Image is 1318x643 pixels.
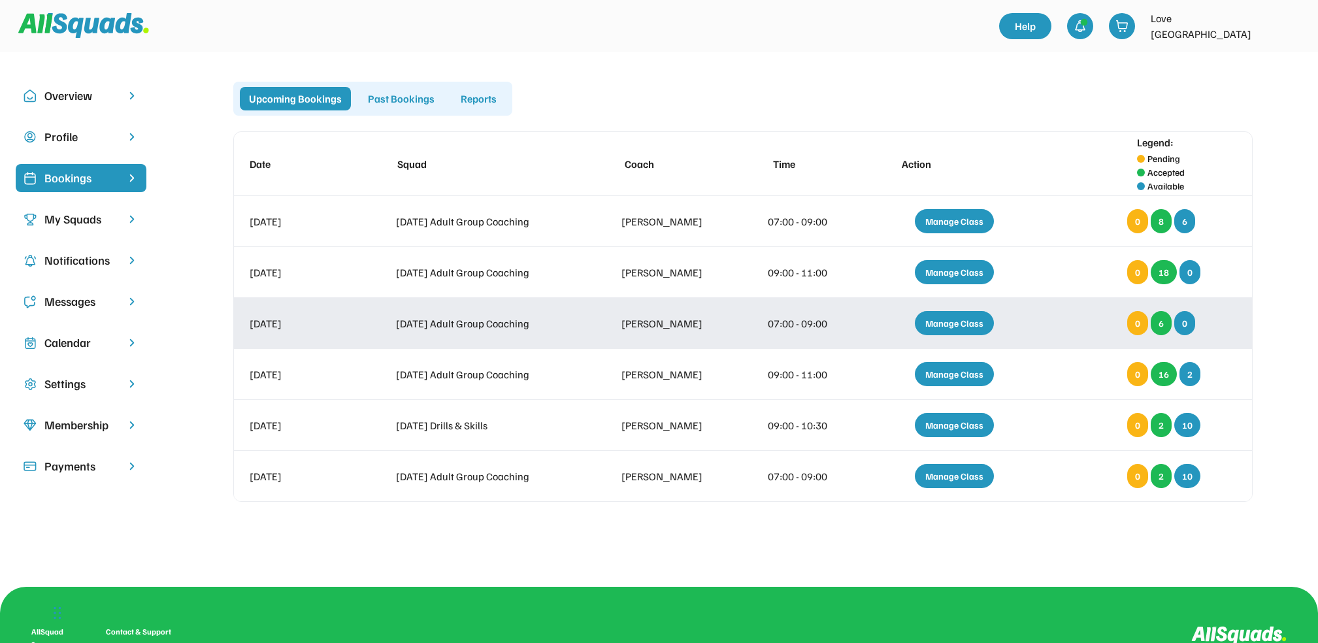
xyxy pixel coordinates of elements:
[621,418,720,433] div: [PERSON_NAME]
[1127,260,1148,284] div: 0
[1127,311,1148,335] div: 0
[768,469,847,484] div: 07:00 - 09:00
[915,209,994,233] div: Manage Class
[44,375,118,393] div: Settings
[768,418,847,433] div: 09:00 - 10:30
[1276,13,1302,39] img: LTPP_Logo_REV.jpeg
[44,128,118,146] div: Profile
[768,265,847,280] div: 09:00 - 11:00
[250,265,348,280] div: [DATE]
[621,316,720,331] div: [PERSON_NAME]
[125,337,139,349] img: chevron-right.svg
[24,172,37,185] img: Icon%20%2819%29.svg
[768,316,847,331] div: 07:00 - 09:00
[125,131,139,143] img: chevron-right.svg
[621,214,720,229] div: [PERSON_NAME]
[44,457,118,475] div: Payments
[250,214,348,229] div: [DATE]
[625,156,723,172] div: Coach
[1137,135,1174,150] div: Legend:
[902,156,1020,172] div: Action
[397,156,575,172] div: Squad
[915,464,994,488] div: Manage Class
[18,13,149,38] img: Squad%20Logo.svg
[125,378,139,390] img: chevron-right.svg
[915,362,994,386] div: Manage Class
[1151,10,1268,42] div: Love [GEOGRAPHIC_DATA]
[44,416,118,434] div: Membership
[24,337,37,350] img: Icon%20copy%207.svg
[621,469,720,484] div: [PERSON_NAME]
[915,260,994,284] div: Manage Class
[396,265,574,280] div: [DATE] Adult Group Coaching
[452,87,506,110] div: Reports
[396,316,574,331] div: [DATE] Adult Group Coaching
[396,367,574,382] div: [DATE] Adult Group Coaching
[915,413,994,437] div: Manage Class
[1179,362,1200,386] div: 2
[621,265,720,280] div: [PERSON_NAME]
[396,418,574,433] div: [DATE] Drills & Skills
[125,213,139,225] img: chevron-right.svg
[1127,362,1148,386] div: 0
[1174,464,1200,488] div: 10
[396,214,574,229] div: [DATE] Adult Group Coaching
[250,367,348,382] div: [DATE]
[1174,311,1195,335] div: 0
[24,460,37,473] img: Icon%20%2815%29.svg
[1179,260,1200,284] div: 0
[24,131,37,144] img: user-circle.svg
[125,172,139,184] img: chevron-right%20copy%203.svg
[396,469,574,484] div: [DATE] Adult Group Coaching
[125,90,139,102] img: chevron-right.svg
[24,378,37,391] img: Icon%20copy%2016.svg
[250,316,348,331] div: [DATE]
[106,626,187,638] div: Contact & Support
[24,254,37,267] img: Icon%20copy%204.svg
[999,13,1051,39] a: Help
[44,87,118,105] div: Overview
[125,295,139,308] img: chevron-right.svg
[125,460,139,472] img: chevron-right.svg
[621,367,720,382] div: [PERSON_NAME]
[250,156,348,172] div: Date
[44,210,118,228] div: My Squads
[768,214,847,229] div: 07:00 - 09:00
[1115,20,1129,33] img: shopping-cart-01%20%281%29.svg
[44,334,118,352] div: Calendar
[125,254,139,267] img: chevron-right.svg
[240,87,351,110] div: Upcoming Bookings
[1174,413,1200,437] div: 10
[1151,209,1172,233] div: 8
[44,252,118,269] div: Notifications
[44,169,118,187] div: Bookings
[44,293,118,310] div: Messages
[1147,179,1184,193] div: Available
[359,87,444,110] div: Past Bookings
[1147,152,1180,165] div: Pending
[773,156,852,172] div: Time
[250,418,348,433] div: [DATE]
[1174,209,1195,233] div: 6
[250,469,348,484] div: [DATE]
[24,419,37,432] img: Icon%20copy%208.svg
[24,213,37,226] img: Icon%20copy%203.svg
[1151,362,1177,386] div: 16
[915,311,994,335] div: Manage Class
[1151,260,1177,284] div: 18
[24,295,37,308] img: Icon%20copy%205.svg
[768,367,847,382] div: 09:00 - 11:00
[1074,20,1087,33] img: bell-03%20%281%29.svg
[1127,413,1148,437] div: 0
[1151,464,1172,488] div: 2
[125,419,139,431] img: chevron-right.svg
[1127,464,1148,488] div: 0
[1127,209,1148,233] div: 0
[1147,165,1185,179] div: Accepted
[1151,413,1172,437] div: 2
[24,90,37,103] img: Icon%20copy%2010.svg
[1151,311,1172,335] div: 6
